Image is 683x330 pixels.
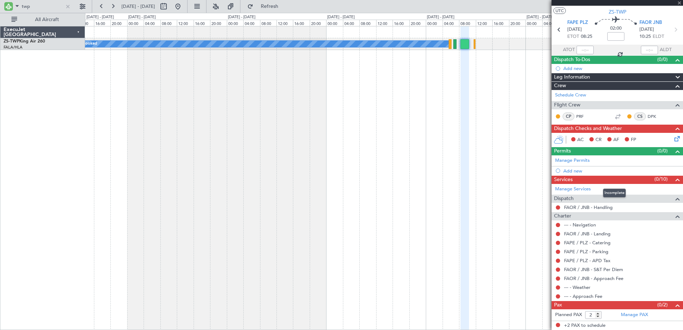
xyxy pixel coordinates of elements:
[555,186,591,193] a: Manage Services
[657,56,668,63] span: (0/0)
[554,195,574,203] span: Dispatch
[19,17,75,22] span: All Aircraft
[634,112,646,120] div: CS
[310,20,326,26] div: 20:00
[554,82,566,90] span: Crew
[555,157,590,164] a: Manage Permits
[639,26,654,33] span: [DATE]
[564,257,610,264] a: FAPE / PLZ - APD Tax
[564,322,605,329] span: +2 PAX to schedule
[327,14,355,20] div: [DATE] - [DATE]
[293,20,309,26] div: 16:00
[660,46,672,54] span: ALDT
[177,20,193,26] div: 12:00
[260,20,276,26] div: 08:00
[610,25,622,32] span: 02:00
[554,301,562,309] span: Pax
[563,46,575,54] span: ATOT
[555,311,582,319] label: Planned PAX
[564,275,623,281] a: FAOR / JNB - Approach Fee
[567,33,579,40] span: ETOT
[8,14,78,25] button: All Aircraft
[564,266,623,272] a: FAOR / JNB - S&T Per Diem
[639,33,651,40] span: 10:25
[567,26,582,33] span: [DATE]
[564,204,613,210] a: FAOR / JNB - Handling
[426,20,442,26] div: 00:00
[554,212,571,220] span: Charter
[144,20,160,26] div: 04:00
[359,20,376,26] div: 08:00
[554,176,573,184] span: Services
[603,189,626,197] div: Incomplete
[542,20,559,26] div: 04:00
[525,20,542,26] div: 00:00
[228,14,255,20] div: [DATE] - [DATE]
[595,136,602,144] span: CR
[581,33,592,40] span: 08:25
[554,125,622,133] span: Dispatch Checks and Weather
[22,1,63,12] input: A/C (Reg. or Type)
[631,136,636,144] span: FP
[527,14,554,20] div: [DATE] - [DATE]
[94,20,110,26] div: 16:00
[459,20,475,26] div: 08:00
[276,20,293,26] div: 12:00
[553,7,566,14] button: UTC
[564,231,610,237] a: FAOR / JNB - Landing
[343,20,359,26] div: 04:00
[160,20,177,26] div: 08:00
[509,20,525,26] div: 20:00
[243,20,260,26] div: 04:00
[564,222,596,228] a: --- - Navigation
[554,73,590,81] span: Leg Information
[657,301,668,309] span: (0/2)
[564,284,590,290] a: --- - Weather
[567,19,588,26] span: FAPE PLZ
[563,112,574,120] div: CP
[121,3,155,10] span: [DATE] - [DATE]
[609,8,626,16] span: ZS-TWP
[227,20,243,26] div: 00:00
[555,92,586,99] a: Schedule Crew
[77,20,94,26] div: 12:00
[476,20,492,26] div: 12:00
[554,101,580,109] span: Flight Crew
[563,65,679,71] div: Add new
[653,33,664,40] span: ELDT
[564,240,610,246] a: FAPE / PLZ - Catering
[639,19,662,26] span: FAOR JNB
[654,175,668,183] span: (0/10)
[427,14,454,20] div: [DATE] - [DATE]
[194,20,210,26] div: 16:00
[244,1,287,12] button: Refresh
[564,249,608,255] a: FAPE / PLZ - Parking
[492,20,509,26] div: 16:00
[554,56,590,64] span: Dispatch To-Dos
[4,39,19,44] span: ZS-TWP
[75,39,97,49] div: A/C Booked
[554,147,571,155] span: Permits
[393,20,409,26] div: 16:00
[376,20,393,26] div: 12:00
[4,45,23,50] a: FALA/HLA
[86,14,114,20] div: [DATE] - [DATE]
[613,136,619,144] span: AF
[577,136,584,144] span: AC
[127,20,144,26] div: 00:00
[409,20,426,26] div: 20:00
[564,293,602,299] a: --- - Approach Fee
[443,20,459,26] div: 04:00
[128,14,156,20] div: [DATE] - [DATE]
[621,311,648,319] a: Manage PAX
[110,20,127,26] div: 20:00
[648,113,664,120] a: DPK
[326,20,343,26] div: 00:00
[4,39,45,44] a: ZS-TWPKing Air 260
[210,20,226,26] div: 20:00
[657,147,668,155] span: (0/0)
[255,4,285,9] span: Refresh
[563,168,679,174] div: Add new
[576,113,592,120] a: PRF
